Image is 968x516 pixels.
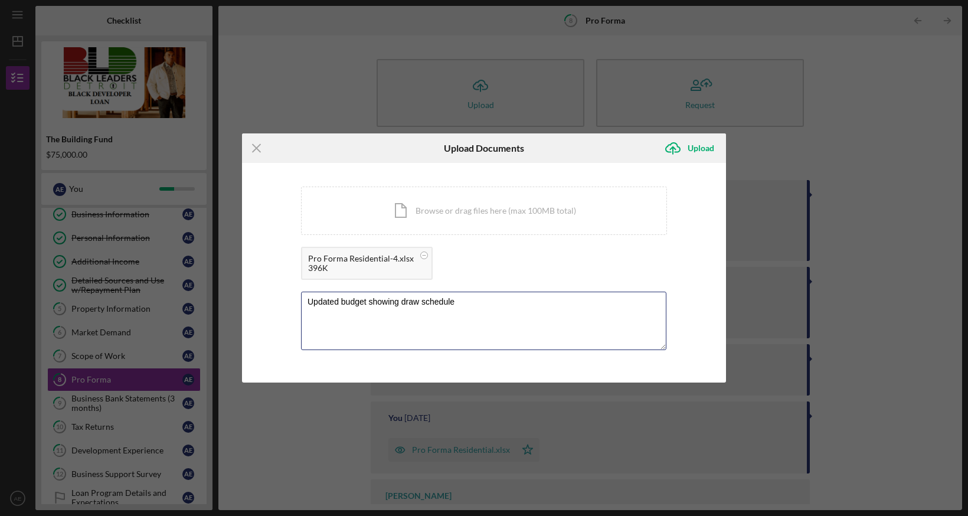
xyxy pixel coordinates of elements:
[444,143,524,154] h6: Upload Documents
[688,136,714,160] div: Upload
[301,292,666,350] textarea: Updated budget showing draw schedule
[658,136,726,160] button: Upload
[308,263,414,273] div: 396K
[308,254,414,263] div: Pro Forma Residential-4.xlsx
